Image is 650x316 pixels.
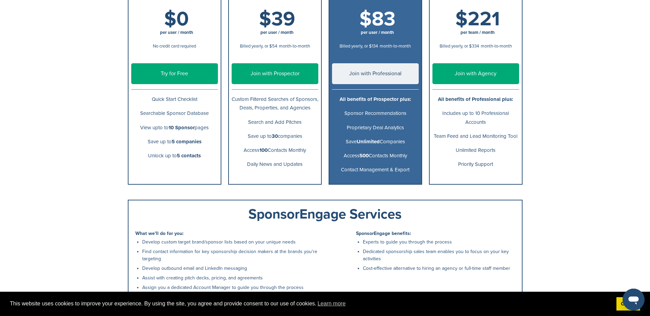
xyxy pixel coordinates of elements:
span: month-to-month [481,43,512,49]
span: per user / month [160,30,193,35]
a: learn more about cookies [317,299,347,309]
a: dismiss cookie message [616,297,640,311]
p: Save up to [131,137,218,146]
li: Experts to guide you through the process [363,238,515,246]
div: SponsorEngage Services [135,207,515,221]
p: Save Companies [332,137,419,146]
p: Quick Start Checklist [131,95,218,104]
p: Access Contacts Monthly [332,152,419,160]
b: 100 [259,147,268,153]
span: No credit card required [153,43,196,49]
li: Develop outbound email and LinkedIn messaging [142,265,322,272]
span: $83 [359,7,395,31]
a: Join with Prospector [232,63,318,84]
span: per user / month [361,30,394,35]
b: SponsorEngage benefits: [356,231,411,236]
span: per user / month [260,30,294,35]
p: Unlock up to [131,152,218,160]
b: 5 contacts [177,153,201,159]
b: 5 companies [172,139,201,145]
p: Contact Management & Export [332,166,419,174]
li: Dedicated sponsorship sales team enables you to focus on your key activities [363,248,515,262]
p: Save up to companies [232,132,318,141]
span: Billed yearly, or $54 [240,43,277,49]
p: Includes up to 10 Professional Accounts [432,109,519,126]
li: Assist with creating pitch decks, pricing, and agreements [142,274,322,281]
span: Billed yearly, or $334 [440,43,479,49]
p: Team Feed and Lead Monitoring Tool [432,132,519,141]
b: 10 Sponsor [169,124,195,131]
li: Cost-effective alternative to hiring an agency or full-time staff member [363,265,515,272]
span: month-to-month [380,43,411,49]
p: Proprietary Deal Analytics [332,123,419,132]
a: Try for Free [131,63,218,84]
p: Daily News and Updates [232,160,318,169]
li: Find contact information for key sponsorship decision makers at the brands you're targeting [142,248,322,262]
b: All benefits of Professional plus: [438,96,513,102]
li: Assign you a dedicated Account Manager to guide you through the process [142,284,322,291]
p: Search and Add Pitches [232,118,318,127]
span: $39 [259,7,295,31]
p: View upto to pages [131,123,218,132]
span: $221 [455,7,500,31]
li: Develop custom target brand/sponsor lists based on your unique needs [142,238,322,246]
span: Billed yearly, or $134 [340,43,378,49]
span: month-to-month [279,43,310,49]
p: Access Contacts Monthly [232,146,318,155]
b: Unlimited [357,139,380,145]
p: Priority Support [432,160,519,169]
span: This website uses cookies to improve your experience. By using the site, you agree and provide co... [10,299,611,309]
p: Searchable Sponsor Database [131,109,218,118]
b: All benefits of Prospector plus: [340,96,411,102]
b: 30 [272,133,278,139]
b: 500 [359,153,369,159]
a: Join with Professional [332,63,419,84]
b: What we'll do for you: [135,231,184,236]
span: $0 [164,7,189,31]
p: Custom Filtered Searches of Sponsors, Deals, Properties, and Agencies [232,95,318,112]
p: Unlimited Reports [432,146,519,155]
a: Join with Agency [432,63,519,84]
iframe: Button to launch messaging window [623,289,645,311]
span: per team / month [461,30,495,35]
p: Sponsor Recommendations [332,109,419,118]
